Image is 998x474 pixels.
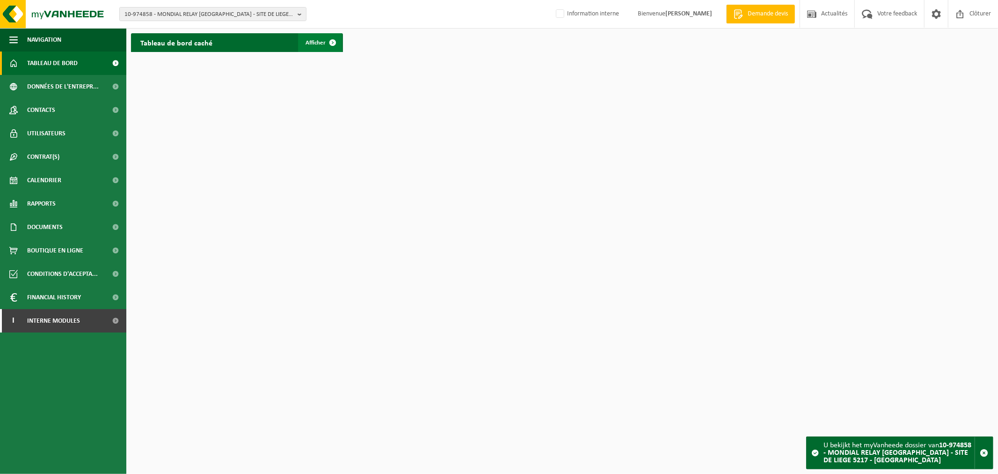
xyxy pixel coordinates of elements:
[27,215,63,239] span: Documents
[745,9,790,19] span: Demande devis
[665,10,712,17] strong: [PERSON_NAME]
[27,286,81,309] span: Financial History
[27,192,56,215] span: Rapports
[27,28,61,52] span: Navigation
[823,442,971,464] strong: 10-974858 - MONDIAL RELAY [GEOGRAPHIC_DATA] - SITE DE LIEGE 5217 - [GEOGRAPHIC_DATA]
[9,309,18,333] span: I
[306,40,326,46] span: Afficher
[131,33,222,52] h2: Tableau de bord caché
[726,5,795,23] a: Demande devis
[27,122,66,145] span: Utilisateurs
[554,7,619,21] label: Information interne
[124,7,294,22] span: 10-974858 - MONDIAL RELAY [GEOGRAPHIC_DATA] - SITE DE LIEGE 5217 - [GEOGRAPHIC_DATA]
[27,262,98,286] span: Conditions d'accepta...
[27,52,78,75] span: Tableau de bord
[27,75,99,98] span: Données de l'entrepr...
[119,7,306,21] button: 10-974858 - MONDIAL RELAY [GEOGRAPHIC_DATA] - SITE DE LIEGE 5217 - [GEOGRAPHIC_DATA]
[27,309,80,333] span: Interne modules
[298,33,342,52] a: Afficher
[27,169,61,192] span: Calendrier
[27,98,55,122] span: Contacts
[27,239,83,262] span: Boutique en ligne
[823,437,975,469] div: U bekijkt het myVanheede dossier van
[27,145,59,169] span: Contrat(s)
